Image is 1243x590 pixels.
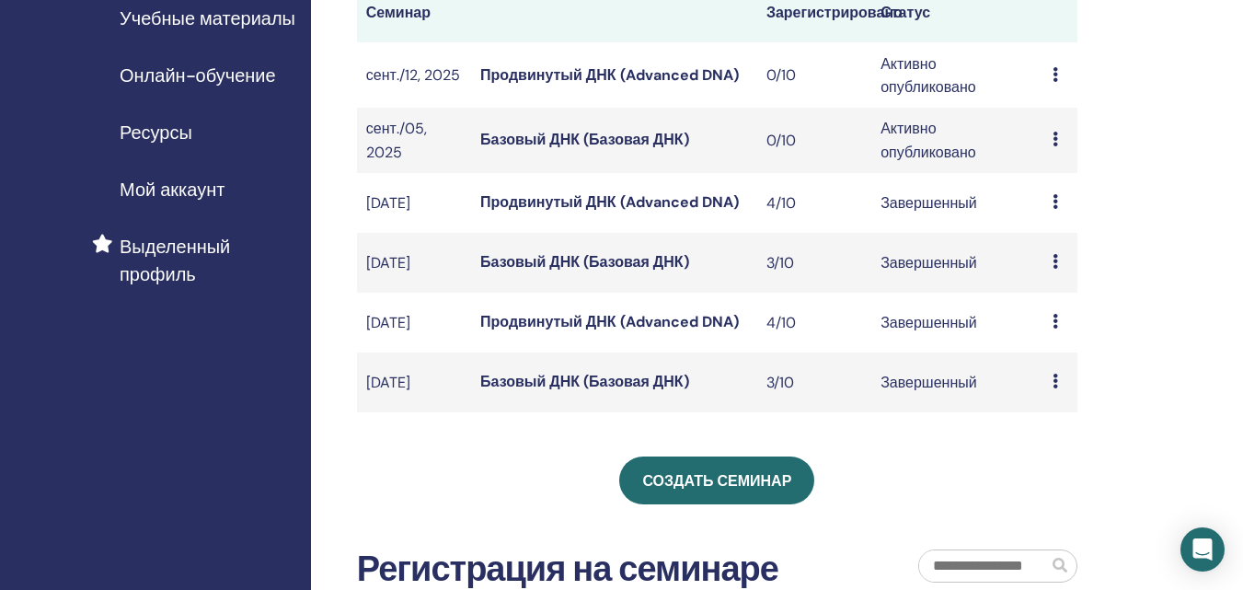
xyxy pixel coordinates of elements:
font: 3/10 [766,253,794,272]
font: Завершенный [880,313,977,332]
font: сент./12, 2025 [366,65,460,85]
font: [DATE] [366,313,410,332]
font: Завершенный [880,253,977,272]
font: Ресурсы [120,121,192,145]
font: Активно опубликовано [880,119,976,161]
font: [DATE] [366,373,410,392]
font: Активно опубликовано [880,54,976,97]
div: Открытый Интерком Мессенджер [1180,527,1225,572]
a: Базовый ДНК (Базовая ДНК) [480,372,688,391]
a: Продвинутый ДНК (Advanced DNA) [480,192,738,212]
a: Создать семинар [619,457,814,504]
font: Статус [880,3,930,22]
font: 3/10 [766,373,794,392]
font: [DATE] [366,193,410,213]
font: Завершенный [880,373,977,392]
font: 4/10 [766,313,796,332]
font: Семинар [366,3,431,22]
font: Онлайн-обучение [120,64,276,87]
font: Создать семинар [642,471,791,491]
font: Зарегистрировано [766,3,903,22]
a: Базовый ДНК (Базовая ДНК) [480,252,688,272]
font: Выделенный профиль [120,235,230,286]
a: Продвинутый ДНК (Advanced DNA) [480,312,738,331]
font: Завершенный [880,193,977,213]
a: Продвинутый ДНК (Advanced DNA) [480,65,738,85]
font: 4/10 [766,193,796,213]
a: Базовый ДНК (Базовая ДНК) [480,130,688,149]
font: 0/10 [766,65,796,85]
font: Учебные материалы [120,6,295,30]
font: 0/10 [766,131,796,150]
font: сент./05, 2025 [366,119,427,161]
font: Мой аккаунт [120,178,224,202]
font: [DATE] [366,253,410,272]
